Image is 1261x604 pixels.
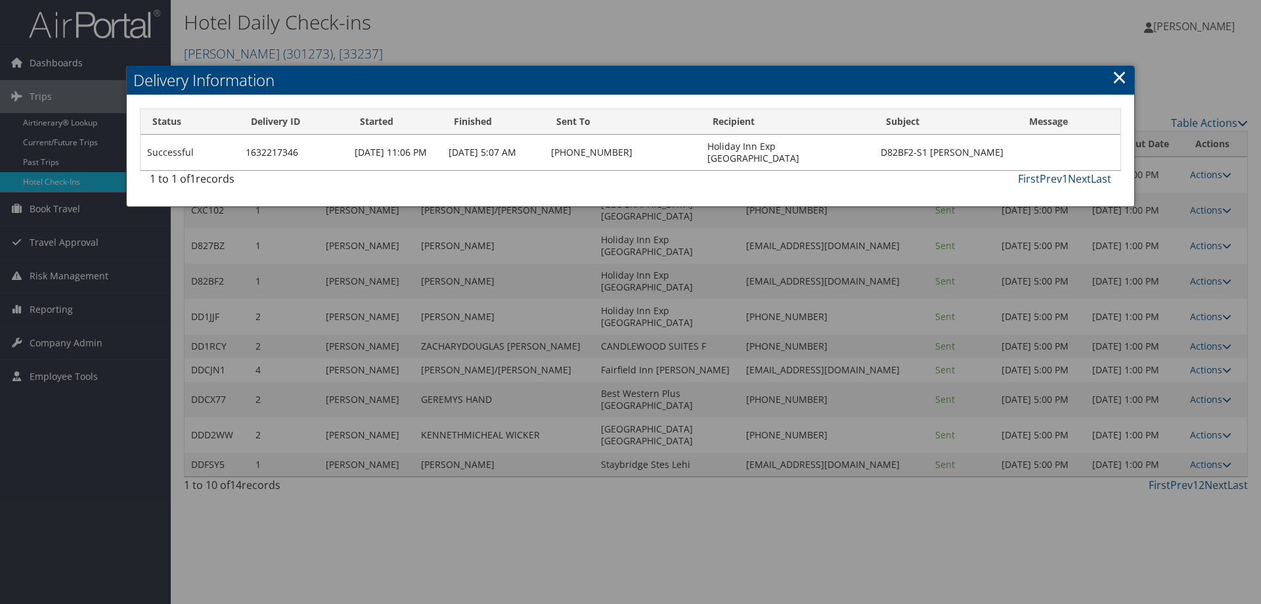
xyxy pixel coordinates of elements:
th: Status: activate to sort column descending [141,109,239,135]
td: Holiday Inn Exp [GEOGRAPHIC_DATA] [701,135,874,170]
td: [DATE] 11:06 PM [348,135,443,170]
h2: Delivery Information [127,66,1134,95]
a: Next [1068,172,1091,186]
th: Started: activate to sort column ascending [348,109,443,135]
a: Prev [1040,172,1062,186]
a: 1 [1062,172,1068,186]
a: Close [1112,64,1127,90]
th: Finished: activate to sort column ascending [442,109,544,135]
th: Recipient: activate to sort column ascending [701,109,874,135]
td: [PHONE_NUMBER] [544,135,701,170]
div: 1 to 1 of records [150,171,376,193]
td: Successful [141,135,239,170]
a: First [1018,172,1040,186]
span: 1 [190,172,196,186]
td: D82BF2-S1 [PERSON_NAME] [874,135,1017,170]
a: Last [1091,172,1111,186]
th: Delivery ID: activate to sort column ascending [239,109,347,135]
td: [DATE] 5:07 AM [442,135,544,170]
th: Subject: activate to sort column ascending [874,109,1017,135]
th: Sent To: activate to sort column ascending [544,109,701,135]
th: Message: activate to sort column ascending [1017,109,1120,135]
td: 1632217346 [239,135,347,170]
